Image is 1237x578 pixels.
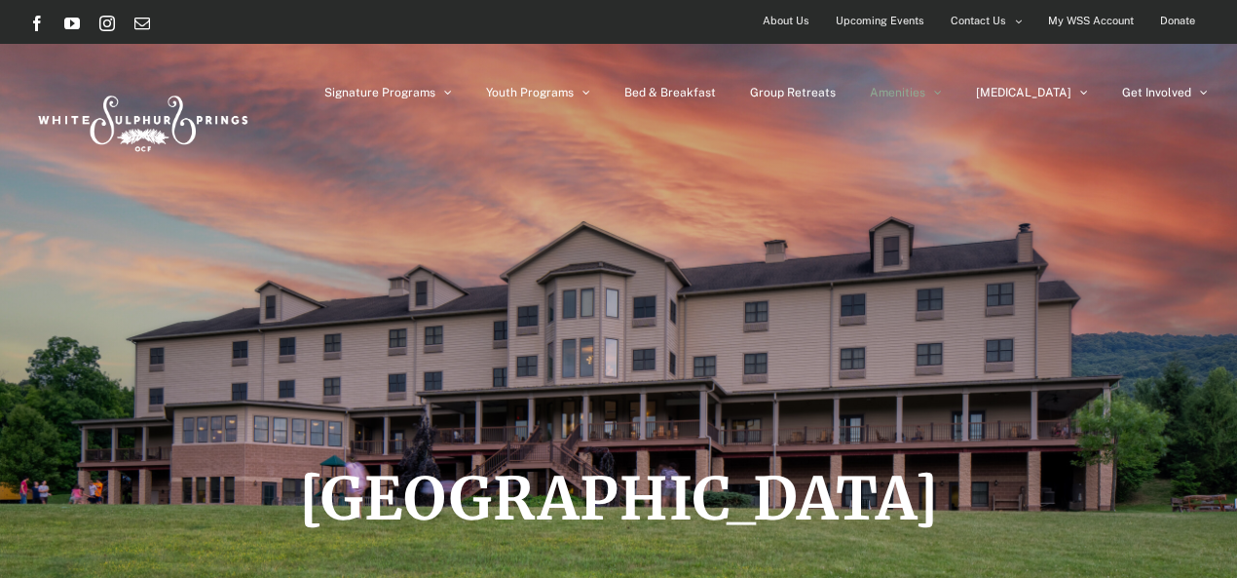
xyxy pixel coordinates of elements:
[1122,44,1208,141] a: Get Involved
[299,462,939,535] span: [GEOGRAPHIC_DATA]
[486,44,590,141] a: Youth Programs
[624,44,716,141] a: Bed & Breakfast
[1122,87,1191,98] span: Get Involved
[64,16,80,31] a: YouTube
[624,87,716,98] span: Bed & Breakfast
[870,87,925,98] span: Amenities
[324,87,435,98] span: Signature Programs
[29,74,253,166] img: White Sulphur Springs Logo
[763,7,809,35] span: About Us
[324,44,452,141] a: Signature Programs
[1160,7,1195,35] span: Donate
[324,44,1208,141] nav: Main Menu
[750,87,836,98] span: Group Retreats
[1048,7,1134,35] span: My WSS Account
[870,44,942,141] a: Amenities
[976,87,1071,98] span: [MEDICAL_DATA]
[134,16,150,31] a: Email
[486,87,574,98] span: Youth Programs
[99,16,115,31] a: Instagram
[29,16,45,31] a: Facebook
[951,7,1006,35] span: Contact Us
[750,44,836,141] a: Group Retreats
[976,44,1088,141] a: [MEDICAL_DATA]
[836,7,924,35] span: Upcoming Events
